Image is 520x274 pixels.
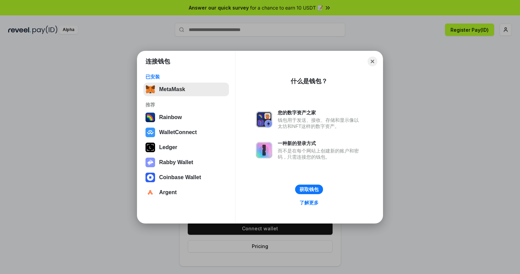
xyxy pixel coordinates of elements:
div: 获取钱包 [300,186,319,192]
img: svg+xml,%3Csvg%20width%3D%2228%22%20height%3D%2228%22%20viewBox%3D%220%200%2028%2028%22%20fill%3D... [146,128,155,137]
div: 一种新的登录方式 [278,140,362,146]
div: 而不是在每个网站上创建新的账户和密码，只需连接您的钱包。 [278,148,362,160]
button: WalletConnect [143,126,229,139]
button: Rabby Wallet [143,156,229,169]
img: svg+xml,%3Csvg%20xmlns%3D%22http%3A%2F%2Fwww.w3.org%2F2000%2Fsvg%22%20fill%3D%22none%22%20viewBox... [256,142,272,158]
button: Coinbase Wallet [143,171,229,184]
div: 推荐 [146,102,227,108]
img: svg+xml,%3Csvg%20width%3D%2228%22%20height%3D%2228%22%20viewBox%3D%220%200%2028%2028%22%20fill%3D... [146,188,155,197]
div: Rainbow [159,114,182,120]
img: svg+xml,%3Csvg%20width%3D%22120%22%20height%3D%22120%22%20viewBox%3D%220%200%20120%20120%22%20fil... [146,113,155,122]
button: Argent [143,186,229,199]
button: Ledger [143,141,229,154]
button: Rainbow [143,111,229,124]
div: 已安装 [146,74,227,80]
img: svg+xml,%3Csvg%20xmlns%3D%22http%3A%2F%2Fwww.w3.org%2F2000%2Fsvg%22%20fill%3D%22none%22%20viewBox... [256,111,272,128]
div: 钱包用于发送、接收、存储和显示像以太坊和NFT这样的数字资产。 [278,117,362,129]
div: WalletConnect [159,129,197,135]
h1: 连接钱包 [146,57,170,66]
div: Coinbase Wallet [159,174,201,181]
img: svg+xml,%3Csvg%20fill%3D%22none%22%20height%3D%2233%22%20viewBox%3D%220%200%2035%2033%22%20width%... [146,85,155,94]
a: 了解更多 [295,198,323,207]
button: MetaMask [143,83,229,96]
div: Argent [159,189,177,196]
div: 您的数字资产之家 [278,110,362,116]
div: 了解更多 [300,200,319,206]
div: 什么是钱包？ [291,77,327,85]
div: Ledger [159,144,177,150]
div: Rabby Wallet [159,159,193,165]
button: Close [368,57,377,66]
button: 获取钱包 [295,185,323,194]
img: svg+xml,%3Csvg%20xmlns%3D%22http%3A%2F%2Fwww.w3.org%2F2000%2Fsvg%22%20fill%3D%22none%22%20viewBox... [146,158,155,167]
img: svg+xml,%3Csvg%20width%3D%2228%22%20height%3D%2228%22%20viewBox%3D%220%200%2028%2028%22%20fill%3D... [146,173,155,182]
div: MetaMask [159,86,185,92]
img: svg+xml,%3Csvg%20xmlns%3D%22http%3A%2F%2Fwww.w3.org%2F2000%2Fsvg%22%20width%3D%2228%22%20height%3... [146,143,155,152]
